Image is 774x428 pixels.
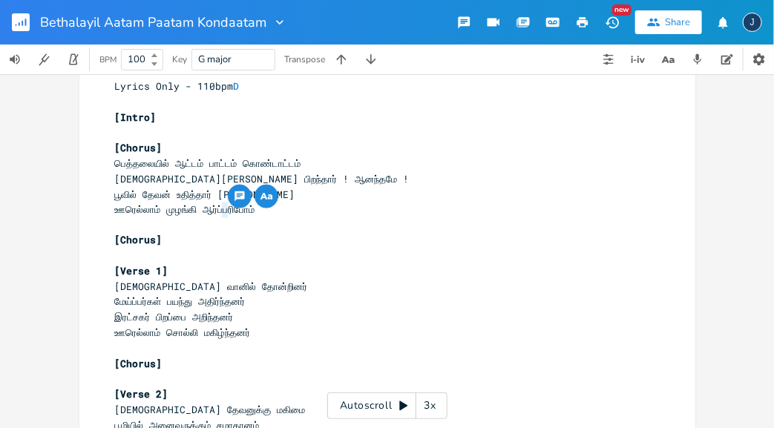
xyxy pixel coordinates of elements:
button: Share [635,10,702,34]
span: பூவில் தேவன் உதித்தார் [PERSON_NAME] [115,188,295,201]
div: Key [172,55,187,64]
span: [DEMOGRAPHIC_DATA] தேவனுக்கு மகிமை [115,404,306,417]
span: ஊரெல்லாம் சொல்லி மகிழ்ந்தனர் [115,326,251,340]
button: New [597,9,627,36]
span: Lyrics Only - 110bpm [115,79,240,93]
div: 3x [416,392,443,419]
span: ஊரெல்லாம் முழங்கி ஆர்ப்பரிபோம் [115,203,255,217]
span: [DEMOGRAPHIC_DATA][PERSON_NAME] பிறந்தார் ! ஆனந்தமே ! [115,172,410,185]
span: [Verse 2] [115,388,168,401]
div: BPM [99,56,117,64]
span: [Verse 1] [115,265,168,278]
span: Bethalayil Aatam Paatam Kondaatam [40,16,266,29]
span: [Chorus] [115,358,163,371]
button: J [743,5,762,39]
span: [Intro] [115,111,157,124]
span: மேய்ப்பர்கள் பயந்து அதிர்ந்தனர் [115,295,246,309]
span: [Chorus] [115,141,163,154]
div: New [612,4,632,16]
div: Transpose [284,55,325,64]
div: Autoscroll [327,392,447,419]
span: [Chorus] [115,234,163,247]
span: பெத்தலையில் ஆட்டம் பாட்டம் கொண்டாட்டம் [115,157,301,170]
span: இரட்சகர் பிறப்பை அறிந்தனர் [115,311,234,324]
span: G major [198,53,232,66]
div: jerishsd [743,13,762,32]
span: D [234,79,240,93]
div: Share [665,16,690,29]
span: [DEMOGRAPHIC_DATA] வானில் தோன்றினர் [115,280,308,294]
